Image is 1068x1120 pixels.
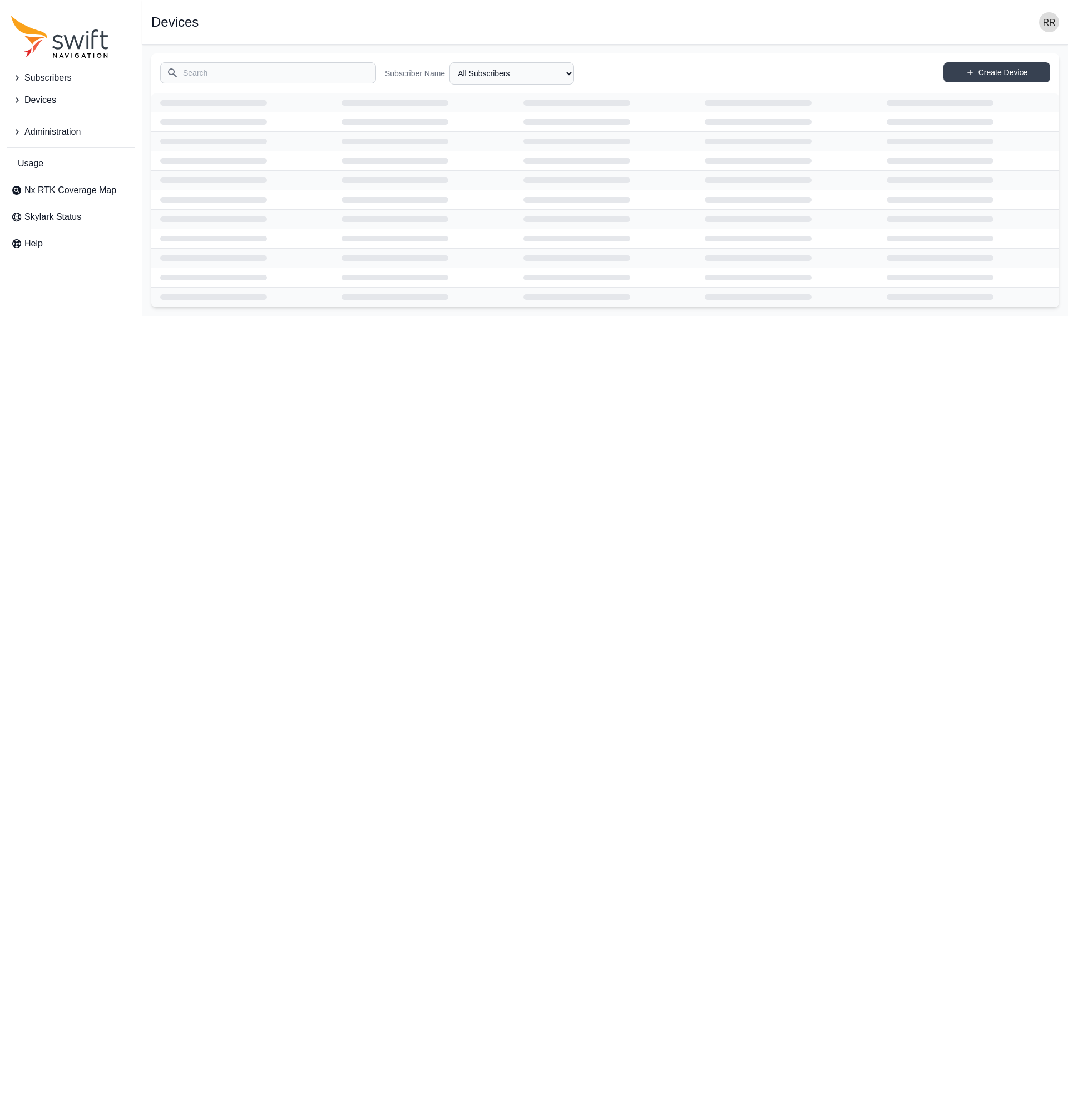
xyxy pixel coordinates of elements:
img: user photo [1039,12,1059,32]
span: Skylark Status [24,210,81,224]
h1: Devices [151,16,199,29]
select: Subscriber [449,62,574,85]
span: Usage [18,157,43,170]
button: Administration [7,121,135,143]
span: Subscribers [24,71,71,85]
button: Subscribers [7,67,135,89]
span: Administration [24,125,81,139]
a: Create Device [943,62,1050,82]
a: Usage [7,152,135,175]
button: Devices [7,89,135,111]
input: Search [160,62,376,83]
span: Devices [24,93,56,107]
a: Nx RTK Coverage Map [7,179,135,201]
a: Skylark Status [7,206,135,228]
a: Help [7,233,135,255]
span: Nx RTK Coverage Map [24,184,116,197]
span: Help [24,237,43,250]
label: Subscriber Name [385,68,445,79]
